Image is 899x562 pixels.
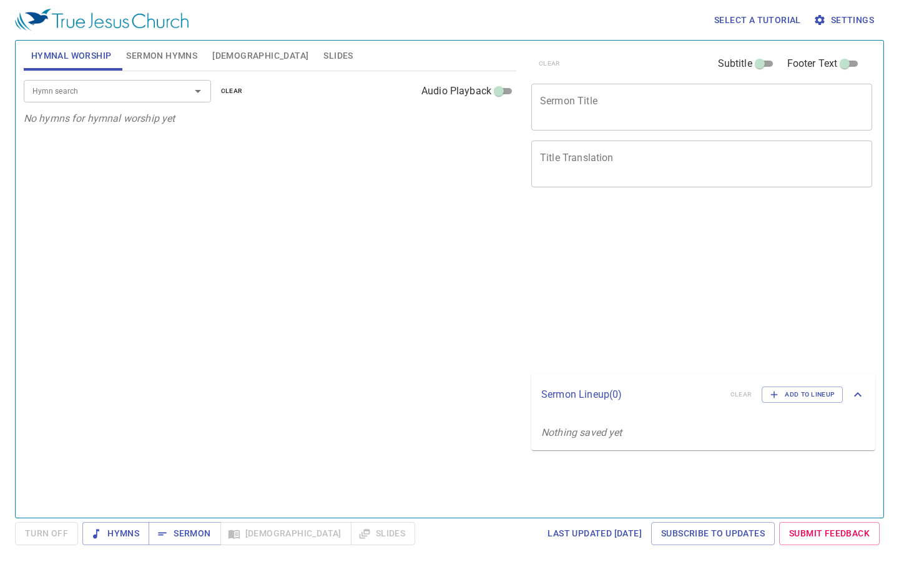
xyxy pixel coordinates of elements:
span: Footer Text [787,56,838,71]
span: Last updated [DATE] [548,526,642,541]
span: Audio Playback [421,84,491,99]
div: Sermon Lineup(0)clearAdd to Lineup [531,374,875,415]
span: Settings [816,12,874,28]
button: Hymns [82,522,149,545]
span: Hymnal Worship [31,48,112,64]
button: clear [214,84,250,99]
button: Add to Lineup [762,387,843,403]
span: Subscribe to Updates [661,526,765,541]
img: True Jesus Church [15,9,189,31]
span: Slides [323,48,353,64]
a: Subscribe to Updates [651,522,775,545]
span: Select a tutorial [714,12,801,28]
button: Select a tutorial [709,9,806,32]
span: Subtitle [718,56,752,71]
span: Sermon Hymns [126,48,197,64]
button: Sermon [149,522,220,545]
i: Nothing saved yet [541,426,622,438]
a: Submit Feedback [779,522,880,545]
span: Sermon [159,526,210,541]
span: Add to Lineup [770,389,835,400]
a: Last updated [DATE] [543,522,647,545]
iframe: from-child [526,200,805,369]
button: Open [189,82,207,100]
p: Sermon Lineup ( 0 ) [541,387,720,402]
i: No hymns for hymnal worship yet [24,112,175,124]
button: Settings [811,9,879,32]
span: clear [221,86,243,97]
span: Submit Feedback [789,526,870,541]
span: [DEMOGRAPHIC_DATA] [212,48,308,64]
span: Hymns [92,526,139,541]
